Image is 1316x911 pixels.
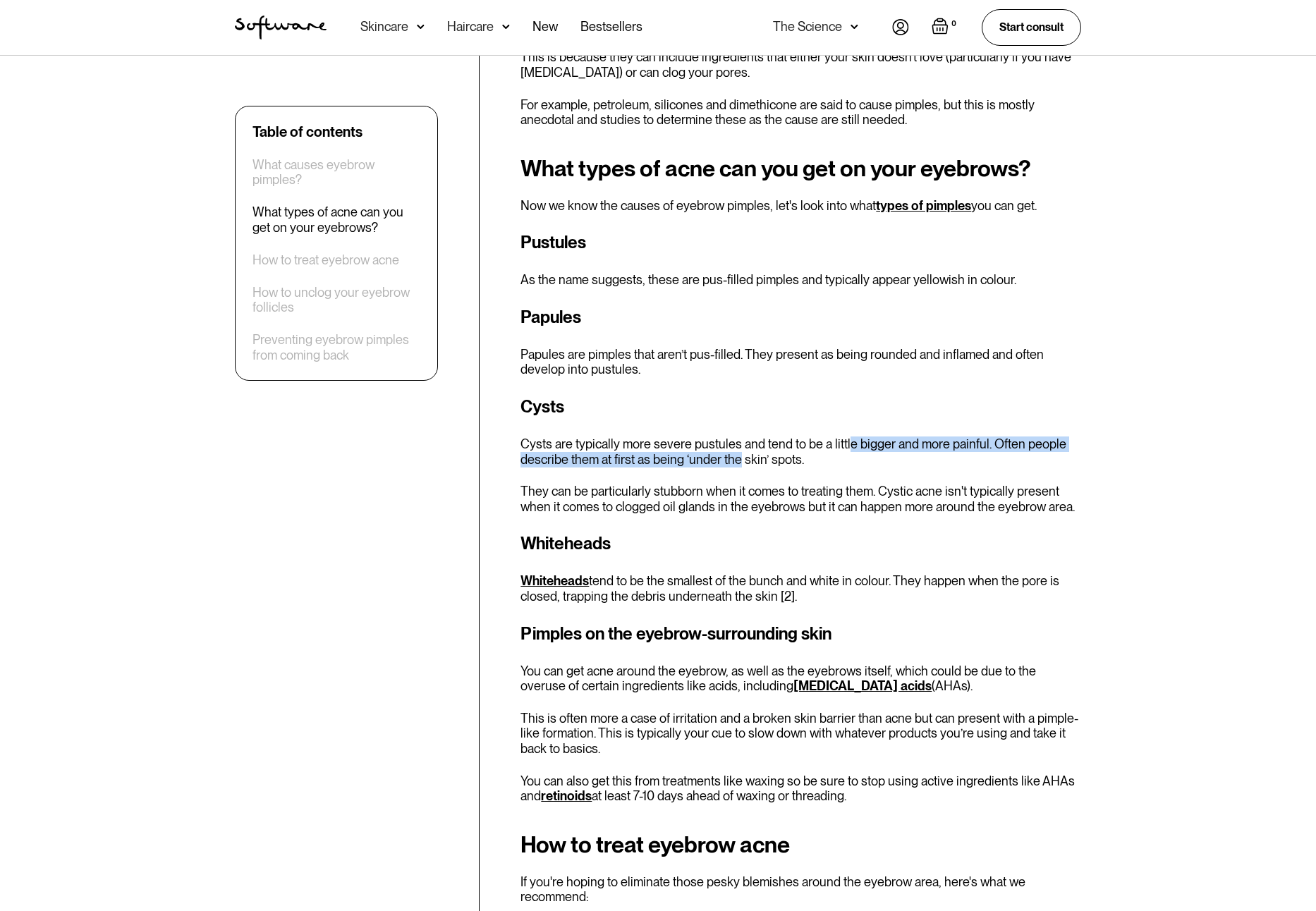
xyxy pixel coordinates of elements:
[982,9,1081,45] a: Start consult
[447,20,494,34] div: Haircare
[520,573,1081,604] p: tend to be the smallest of the bunch and white in colour. They happen when the pore is closed, tr...
[520,156,1081,181] h2: What types of acne can you get on your eyebrows?
[851,20,858,34] img: arrow down
[520,711,1081,757] p: This is often more a case of irritation and a broken skin barrier than acne but can present with ...
[520,774,1081,804] p: You can also get this from treatments like waxing so be sure to stop using active ingredients lik...
[793,678,932,693] a: [MEDICAL_DATA] acids
[417,20,425,34] img: arrow down
[520,832,1081,857] h2: How to treat eyebrow acne
[235,16,327,39] a: home
[520,347,1081,377] p: Papules are pimples that aren’t pus-filled. They present as being rounded and inflamed and often ...
[520,436,1081,467] p: Cysts are typically more severe pustules and tend to be a little bigger and more painful. Often p...
[252,205,420,236] a: What types of acne can you get on your eyebrows?
[360,20,408,34] div: Skincare
[520,230,1081,255] h3: Pustules
[520,874,1081,905] p: If you're hoping to eliminate those pesky blemishes around the eyebrow area, here's what we recom...
[520,272,1081,288] p: As the name suggests, these are pus-filled pimples and typically appear yellowish in colour.
[541,788,592,803] a: retinoids
[520,573,589,588] a: Whiteheads
[520,484,1081,514] p: They can be particularly stubborn when it comes to treating them. Cystic acne isn't typically pre...
[252,157,420,188] a: What causes eyebrow pimples?
[520,49,1081,80] p: This is because they can include ingredients that either your skin doesn’t love (particularly if ...
[520,97,1081,128] p: For example, petroleum, silicones and dimethicone are said to cause pimples, but this is mostly a...
[252,252,399,268] a: How to treat eyebrow acne
[502,20,510,34] img: arrow down
[252,123,362,140] div: Table of contents
[520,394,1081,420] h3: Cysts
[520,305,1081,330] h3: Papules
[773,20,842,34] div: The Science
[949,18,959,30] div: 0
[932,18,959,37] a: Open empty cart
[520,664,1081,694] p: You can get acne around the eyebrow, as well as the eyebrows itself, which could be due to the ov...
[252,285,420,315] a: How to unclog your eyebrow follicles
[252,333,420,363] a: Preventing eyebrow pimples from coming back
[876,198,971,213] a: types of pimples
[520,198,1081,214] p: Now we know the causes of eyebrow pimples, let's look into what you can get.
[235,16,327,39] img: Software Logo
[520,621,1081,647] h3: Pimples on the eyebrow-surrounding skin
[520,531,1081,556] h3: Whiteheads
